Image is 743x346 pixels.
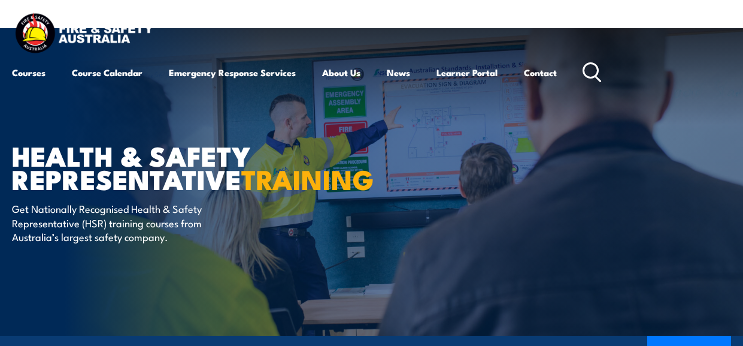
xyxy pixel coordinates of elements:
a: Courses [12,58,46,87]
a: News [387,58,410,87]
a: About Us [322,58,360,87]
p: Get Nationally Recognised Health & Safety Representative (HSR) training courses from Australia’s ... [12,201,231,243]
a: Contact [524,58,557,87]
a: Course Calendar [72,58,142,87]
a: Emergency Response Services [169,58,296,87]
strong: TRAINING [241,158,374,199]
a: Learner Portal [436,58,498,87]
h1: Health & Safety Representative [12,143,308,190]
